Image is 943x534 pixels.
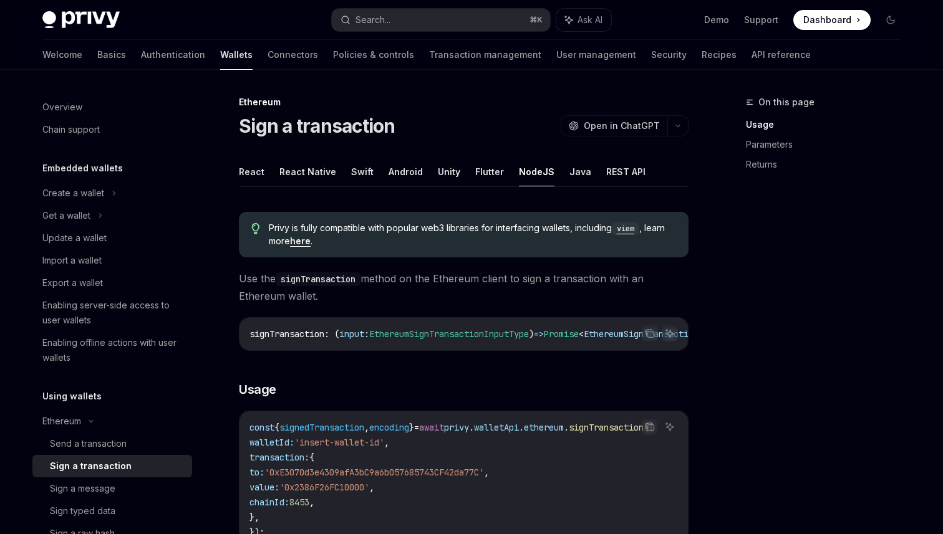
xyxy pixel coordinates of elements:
[529,328,534,340] span: )
[369,422,409,433] span: encoding
[32,249,192,272] a: Import a wallet
[881,10,901,30] button: Toggle dark mode
[339,328,364,340] span: input
[239,157,264,186] button: React
[564,422,569,433] span: .
[409,422,414,433] span: }
[612,222,639,235] code: viem
[579,328,584,340] span: <
[249,482,279,493] span: value:
[239,270,689,305] span: Use the method on the Ethereum client to sign a transaction with an Ethereum wallet.
[355,12,390,27] div: Search...
[279,482,369,493] span: '0x2386F26FC10000'
[50,436,127,451] div: Send a transaction
[584,328,758,340] span: EthereumSignTransactionResponseType
[438,157,460,186] button: Unity
[42,231,107,246] div: Update a wallet
[249,452,309,463] span: transaction:
[269,222,676,247] span: Privy is fully compatible with popular web3 libraries for interfacing wallets, including , learn ...
[651,40,687,70] a: Security
[475,157,504,186] button: Flutter
[97,40,126,70] a: Basics
[704,14,729,26] a: Demo
[642,419,658,435] button: Copy the contents from the code block
[249,497,289,508] span: chainId:
[469,422,474,433] span: .
[746,155,911,174] a: Returns
[752,40,811,70] a: API reference
[519,422,524,433] span: .
[324,328,339,340] span: : (
[32,272,192,294] a: Export a wallet
[141,40,205,70] a: Authentication
[42,186,104,201] div: Create a wallet
[364,422,369,433] span: ,
[662,325,678,341] button: Ask AI
[32,227,192,249] a: Update a wallet
[32,432,192,455] a: Send a transaction
[42,414,81,429] div: Ethereum
[290,236,311,247] a: here
[744,14,778,26] a: Support
[42,100,82,115] div: Overview
[249,437,294,448] span: walletId:
[42,161,123,176] h5: Embedded wallets
[309,497,314,508] span: ,
[793,10,871,30] a: Dashboard
[249,328,324,340] span: signTransaction
[249,422,274,433] span: const
[294,437,384,448] span: 'insert-wallet-id'
[803,14,851,26] span: Dashboard
[534,328,544,340] span: =>
[419,422,444,433] span: await
[369,328,529,340] span: EthereumSignTransactionInputType
[561,115,667,136] button: Open in ChatGPT
[384,437,389,448] span: ,
[220,40,253,70] a: Wallets
[239,381,276,398] span: Usage
[524,422,564,433] span: ethereum
[268,40,318,70] a: Connectors
[746,135,911,155] a: Parameters
[746,115,911,135] a: Usage
[530,15,543,25] span: ⌘ K
[42,208,90,223] div: Get a wallet
[50,503,115,518] div: Sign typed data
[42,275,103,290] div: Export a wallet
[42,389,102,404] h5: Using wallets
[32,455,192,477] a: Sign a transaction
[389,157,423,186] button: Android
[612,222,639,233] a: viem
[274,422,279,433] span: {
[544,328,579,340] span: Promise
[264,467,484,478] span: '0xE3070d3e4309afA3bC9a6b057685743CF42da77C'
[332,9,550,31] button: Search...⌘K
[50,481,115,496] div: Sign a message
[429,40,541,70] a: Transaction management
[578,14,602,26] span: Ask AI
[251,223,260,234] svg: Tip
[32,96,192,118] a: Overview
[584,120,660,132] span: Open in ChatGPT
[606,157,646,186] button: REST API
[42,40,82,70] a: Welcome
[289,497,309,508] span: 8453
[32,477,192,500] a: Sign a message
[279,157,336,186] button: React Native
[758,95,815,110] span: On this page
[556,40,636,70] a: User management
[239,115,395,137] h1: Sign a transaction
[414,422,419,433] span: =
[369,482,374,493] span: ,
[642,325,658,341] button: Copy the contents from the code block
[569,157,591,186] button: Java
[556,9,611,31] button: Ask AI
[702,40,737,70] a: Recipes
[249,467,264,478] span: to:
[32,331,192,369] a: Enabling offline actions with user wallets
[32,500,192,522] a: Sign typed data
[444,422,469,433] span: privy
[32,294,192,331] a: Enabling server-side access to user wallets
[42,335,185,365] div: Enabling offline actions with user wallets
[519,157,554,186] button: NodeJS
